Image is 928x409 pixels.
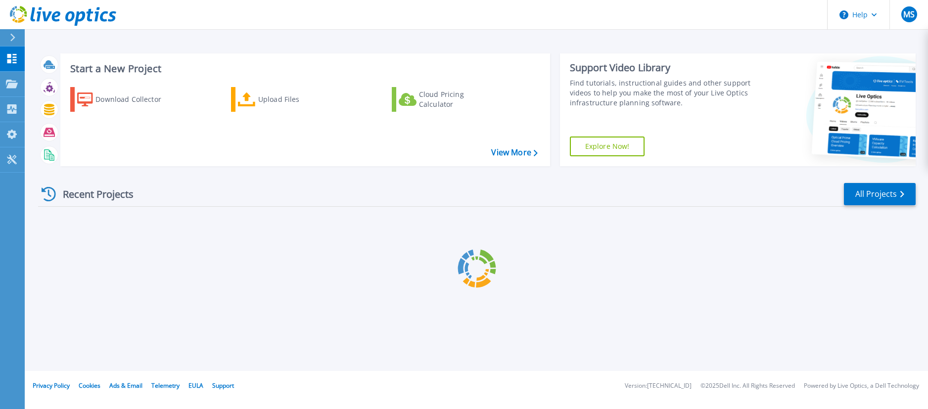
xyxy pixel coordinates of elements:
div: Find tutorials, instructional guides and other support videos to help you make the most of your L... [570,78,751,108]
a: Ads & Email [109,381,142,390]
li: Powered by Live Optics, a Dell Technology [804,383,919,389]
a: View More [491,148,537,157]
div: Upload Files [258,90,337,109]
li: Version: [TECHNICAL_ID] [625,383,692,389]
span: MS [903,10,915,18]
a: Support [212,381,234,390]
li: © 2025 Dell Inc. All Rights Reserved [700,383,795,389]
div: Download Collector [95,90,175,109]
a: Explore Now! [570,136,645,156]
div: Recent Projects [38,182,147,206]
a: EULA [188,381,203,390]
div: Cloud Pricing Calculator [419,90,498,109]
a: Telemetry [151,381,180,390]
div: Support Video Library [570,61,751,74]
a: Privacy Policy [33,381,70,390]
a: Upload Files [231,87,341,112]
a: All Projects [844,183,916,205]
a: Cloud Pricing Calculator [392,87,502,112]
h3: Start a New Project [70,63,537,74]
a: Download Collector [70,87,181,112]
a: Cookies [79,381,100,390]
